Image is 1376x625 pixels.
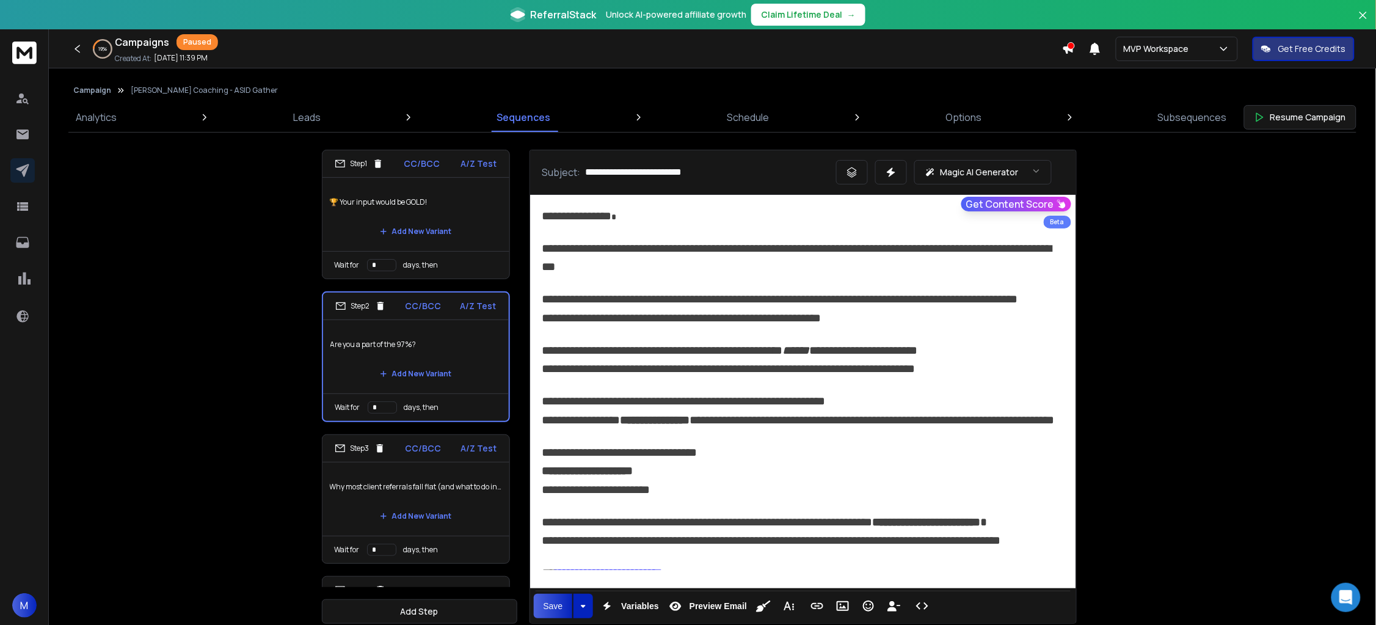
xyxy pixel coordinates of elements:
li: Step1CC/BCCA/Z Test🏆 Your input would be GOLD!Add New VariantWait fordays, then [322,150,510,279]
div: Beta [1044,216,1071,228]
p: Unlock AI-powered affiliate growth [606,9,746,21]
p: [PERSON_NAME] Coaching - ASID Gather [131,86,278,95]
button: Magic AI Generator [914,160,1052,185]
div: Step 3 [335,443,385,454]
li: Step3CC/BCCA/Z TestWhy most client referrals fall flat (and what to do instead)Add New VariantWai... [322,434,510,564]
p: CC/BCC [406,584,442,596]
p: days, then [404,260,439,270]
p: Wait for [335,260,360,270]
button: Add Step [322,599,517,624]
button: Add New Variant [370,504,462,528]
p: days, then [404,545,439,555]
button: Add New Variant [370,219,462,244]
p: A/Z Test [460,300,497,312]
a: Sequences [490,103,558,132]
p: [DATE] 11:39 PM [154,53,208,63]
p: Are you a part of the 97%? [330,327,501,362]
p: A/Z Test [461,158,497,170]
p: MVP Workspace [1124,43,1194,55]
button: Campaign [73,86,111,95]
div: Step 4 [335,585,386,596]
span: Preview Email [687,601,749,612]
span: → [847,9,856,21]
p: Why most client referrals fall flat (and what to do instead) [330,470,502,504]
a: Leads [286,103,328,132]
button: Insert Unsubscribe Link [883,594,906,618]
h1: Campaigns [115,35,169,49]
a: Schedule [719,103,776,132]
button: Add New Variant [370,362,462,386]
p: Magic AI Generator [941,166,1019,178]
p: 19 % [98,45,107,53]
div: Open Intercom Messenger [1331,583,1361,612]
p: Subsequences [1158,110,1227,125]
a: Options [938,103,989,132]
p: Sequences [497,110,551,125]
a: Analytics [68,103,124,132]
p: Wait for [335,545,360,555]
p: Wait for [335,403,360,412]
button: Insert Image (⌘P) [831,594,854,618]
button: Insert Link (⌘K) [806,594,829,618]
a: Subsequences [1151,103,1234,132]
button: Emoticons [857,594,880,618]
div: Step 1 [335,158,384,169]
button: Save [534,594,573,618]
p: days, then [404,403,439,412]
p: CC/BCC [405,300,441,312]
button: Close banner [1355,7,1371,37]
p: Subject: [542,165,581,180]
span: ReferralStack [530,7,596,22]
button: Clean HTML [752,594,775,618]
li: Step2CC/BCCA/Z TestAre you a part of the 97%?Add New VariantWait fordays, then [322,291,510,422]
button: Get Free Credits [1253,37,1355,61]
button: Variables [595,594,661,618]
p: 🏆 Your input would be GOLD! [330,185,502,219]
p: Options [945,110,981,125]
p: A/Z Test [461,442,497,455]
p: CC/BCC [404,158,440,170]
button: M [12,593,37,618]
button: Code View [911,594,934,618]
p: Analytics [76,110,117,125]
p: Created At: [115,54,151,64]
div: Paused [177,34,218,50]
p: CC/BCC [405,442,441,455]
p: Get Free Credits [1278,43,1346,55]
button: Preview Email [664,594,749,618]
button: Claim Lifetime Deal→ [751,4,865,26]
p: A/Z Test [461,584,497,596]
p: Schedule [727,110,769,125]
div: Step 2 [335,301,386,312]
button: Get Content Score [961,197,1071,211]
button: More Text [777,594,801,618]
p: Leads [293,110,321,125]
button: Resume Campaign [1244,105,1356,130]
span: Variables [619,601,661,612]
